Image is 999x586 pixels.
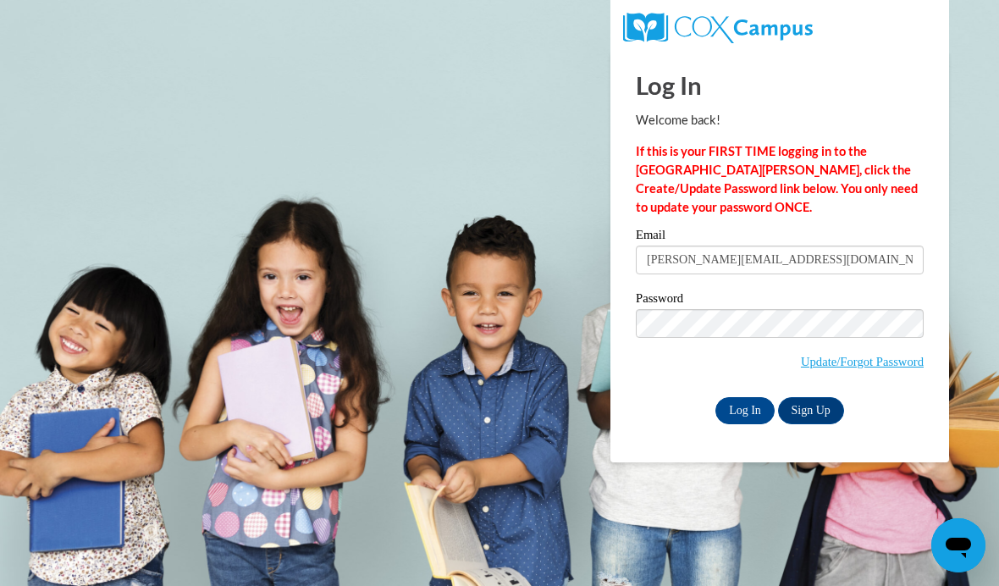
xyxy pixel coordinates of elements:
[715,397,775,424] input: Log In
[636,229,924,246] label: Email
[636,292,924,309] label: Password
[636,68,924,102] h1: Log In
[778,397,844,424] a: Sign Up
[636,144,918,214] strong: If this is your FIRST TIME logging in to the [GEOGRAPHIC_DATA][PERSON_NAME], click the Create/Upd...
[623,13,813,43] img: COX Campus
[801,355,924,368] a: Update/Forgot Password
[636,111,924,130] p: Welcome back!
[931,518,985,572] iframe: Botón para iniciar la ventana de mensajería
